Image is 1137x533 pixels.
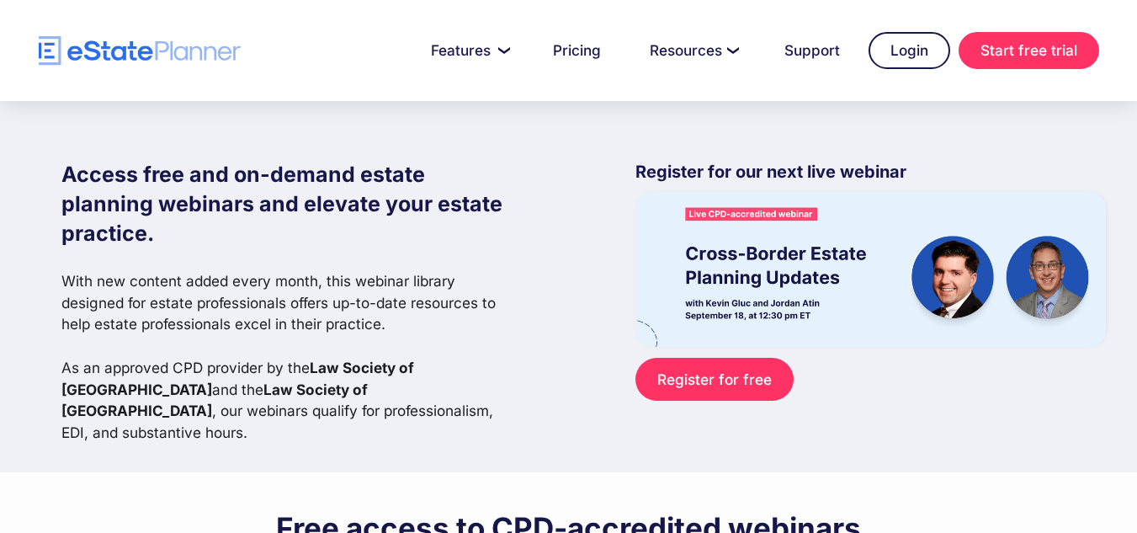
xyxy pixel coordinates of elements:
[869,32,950,69] a: Login
[61,270,510,444] p: With new content added every month, this webinar library designed for estate professionals offers...
[39,36,241,66] a: home
[635,192,1105,347] img: eState Academy webinar
[533,34,621,67] a: Pricing
[411,34,524,67] a: Features
[959,32,1099,69] a: Start free trial
[764,34,860,67] a: Support
[630,34,756,67] a: Resources
[61,160,510,248] h1: Access free and on-demand estate planning webinars and elevate your estate practice.
[635,160,1105,192] p: Register for our next live webinar
[635,358,793,401] a: Register for free
[61,359,414,398] strong: Law Society of [GEOGRAPHIC_DATA]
